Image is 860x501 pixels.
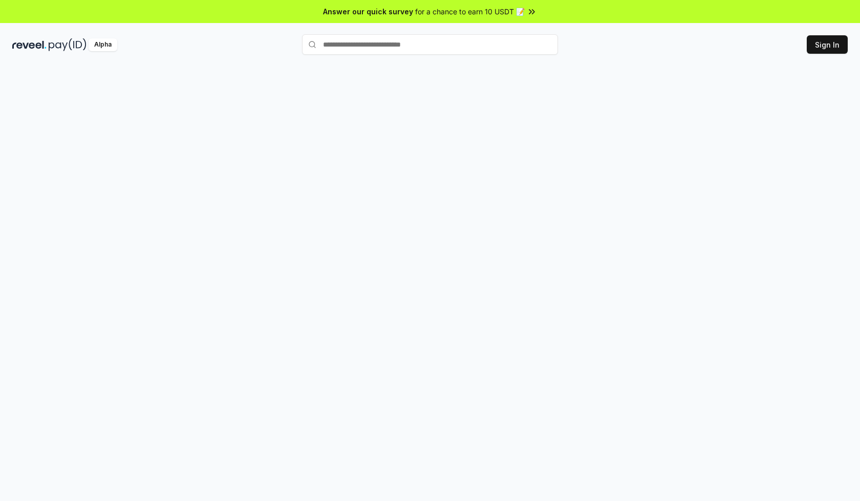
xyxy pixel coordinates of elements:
[323,6,413,17] span: Answer our quick survey
[49,38,87,51] img: pay_id
[415,6,525,17] span: for a chance to earn 10 USDT 📝
[89,38,117,51] div: Alpha
[807,35,848,54] button: Sign In
[12,38,47,51] img: reveel_dark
